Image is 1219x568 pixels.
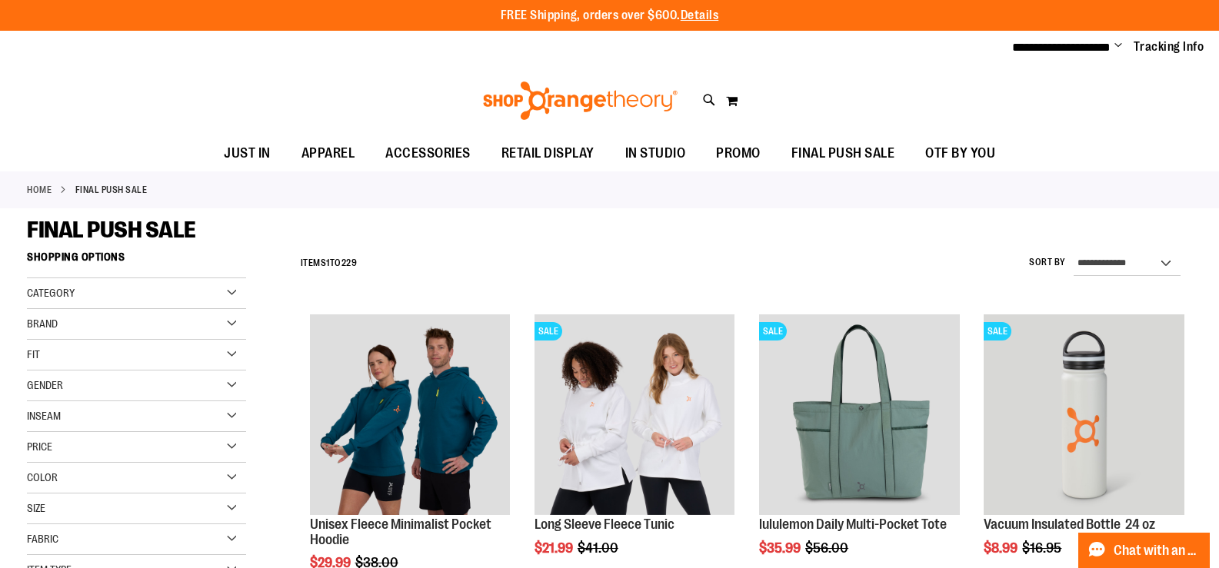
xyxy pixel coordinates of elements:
span: ACCESSORIES [385,136,471,171]
a: Product image for Fleece Long SleeveSALE [535,314,735,517]
a: OTF BY YOU [910,136,1011,171]
span: Chat with an Expert [1114,543,1201,558]
span: $16.95 [1022,540,1064,556]
span: Category [27,287,75,299]
img: Vacuum Insulated Bottle 24 oz [984,314,1184,515]
h2: Items to [301,251,358,275]
span: Color [27,471,58,483]
span: OTF BY YOU [925,136,995,171]
a: RETAIL DISPLAY [486,136,610,171]
img: lululemon Daily Multi-Pocket Tote [759,314,960,515]
a: PROMO [701,136,776,171]
span: Inseam [27,410,61,422]
span: Fit [27,348,40,360]
span: Fabric [27,533,58,545]
span: $21.99 [535,540,575,556]
span: $41.00 [578,540,621,556]
a: lululemon Daily Multi-Pocket ToteSALE [759,314,960,517]
a: ACCESSORIES [370,136,486,171]
button: Chat with an Expert [1078,533,1211,568]
img: Unisex Fleece Minimalist Pocket Hoodie [310,314,511,515]
a: IN STUDIO [610,136,701,171]
label: Sort By [1029,256,1066,269]
a: Unisex Fleece Minimalist Pocket Hoodie [310,314,511,517]
a: Home [27,183,52,197]
a: Unisex Fleece Minimalist Pocket Hoodie [310,517,491,547]
span: $8.99 [984,540,1020,556]
a: JUST IN [208,136,286,171]
span: 229 [341,257,358,268]
a: FINAL PUSH SALE [776,136,911,171]
span: Size [27,502,45,514]
a: Vacuum Insulated Bottle 24 ozSALE [984,314,1184,517]
span: PROMO [716,136,761,171]
span: 1 [326,257,330,268]
a: Tracking Info [1134,38,1204,55]
span: Brand [27,317,58,330]
span: JUST IN [224,136,271,171]
a: lululemon Daily Multi-Pocket Tote [759,517,947,532]
img: Product image for Fleece Long Sleeve [535,314,735,515]
button: Account menu [1114,39,1122,55]
a: Long Sleeve Fleece Tunic [535,517,674,532]
span: IN STUDIO [625,136,686,171]
img: Shop Orangetheory [481,81,680,120]
span: $35.99 [759,540,803,556]
a: Vacuum Insulated Bottle 24 oz [984,517,1155,532]
a: Details [681,8,719,22]
p: FREE Shipping, orders over $600. [501,7,719,25]
span: $56.00 [805,540,851,556]
span: Gender [27,379,63,391]
span: FINAL PUSH SALE [791,136,895,171]
strong: FINAL PUSH SALE [75,183,148,197]
span: SALE [535,322,562,340]
a: APPAREL [286,136,371,171]
span: SALE [984,322,1011,340]
span: RETAIL DISPLAY [501,136,595,171]
span: FINAL PUSH SALE [27,217,196,243]
span: Price [27,440,52,453]
span: APPAREL [301,136,355,171]
span: SALE [759,322,787,340]
strong: Shopping Options [27,244,246,278]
